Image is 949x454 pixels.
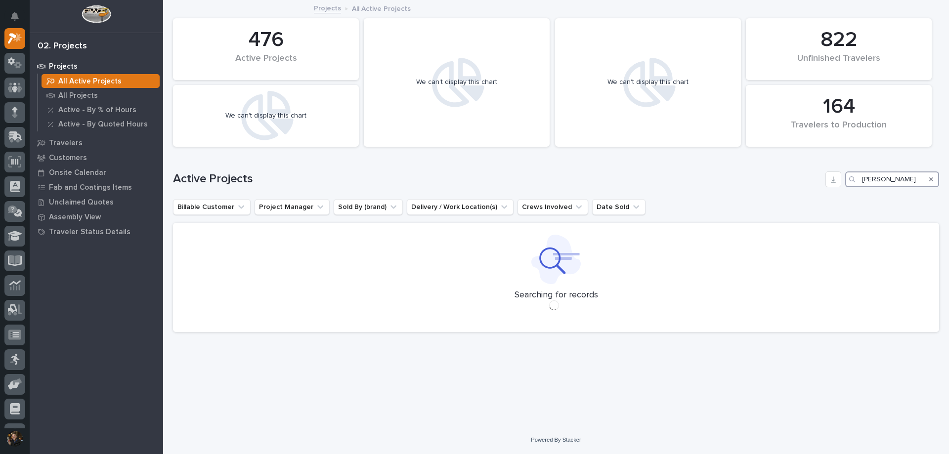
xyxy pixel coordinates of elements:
div: 164 [763,94,915,119]
div: Travelers to Production [763,120,915,141]
div: 822 [763,28,915,52]
a: Onsite Calendar [30,165,163,180]
div: We can't display this chart [607,78,689,86]
a: Powered By Stacker [531,437,581,443]
div: Notifications [12,12,25,28]
a: All Active Projects [38,74,163,88]
a: Travelers [30,135,163,150]
p: Customers [49,154,87,163]
a: Assembly View [30,209,163,224]
a: Projects [314,2,341,13]
div: Unfinished Travelers [763,53,915,74]
a: Unclaimed Quotes [30,195,163,209]
p: Active - By Quoted Hours [58,120,148,129]
button: Billable Customer [173,199,251,215]
a: Active - By Quoted Hours [38,117,163,131]
input: Search [845,171,939,187]
button: users-avatar [4,428,25,449]
button: Date Sold [592,199,646,215]
p: Projects [49,62,78,71]
p: Searching for records [515,290,598,301]
p: Fab and Coatings Items [49,183,132,192]
a: Traveler Status Details [30,224,163,239]
p: Assembly View [49,213,101,222]
div: 476 [190,28,342,52]
p: Onsite Calendar [49,168,106,177]
p: All Projects [58,91,98,100]
button: Sold By (brand) [334,199,403,215]
a: Customers [30,150,163,165]
h1: Active Projects [173,172,821,186]
a: Projects [30,59,163,74]
p: All Active Projects [352,2,411,13]
button: Crews Involved [518,199,588,215]
p: All Active Projects [58,77,122,86]
p: Unclaimed Quotes [49,198,114,207]
div: We can't display this chart [416,78,497,86]
img: Workspace Logo [82,5,111,23]
a: All Projects [38,88,163,102]
p: Traveler Status Details [49,228,130,237]
button: Project Manager [255,199,330,215]
a: Fab and Coatings Items [30,180,163,195]
a: Active - By % of Hours [38,103,163,117]
div: We can't display this chart [225,112,306,120]
button: Delivery / Work Location(s) [407,199,514,215]
div: Active Projects [190,53,342,74]
p: Active - By % of Hours [58,106,136,115]
button: Notifications [4,6,25,27]
p: Travelers [49,139,83,148]
div: 02. Projects [38,41,87,52]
